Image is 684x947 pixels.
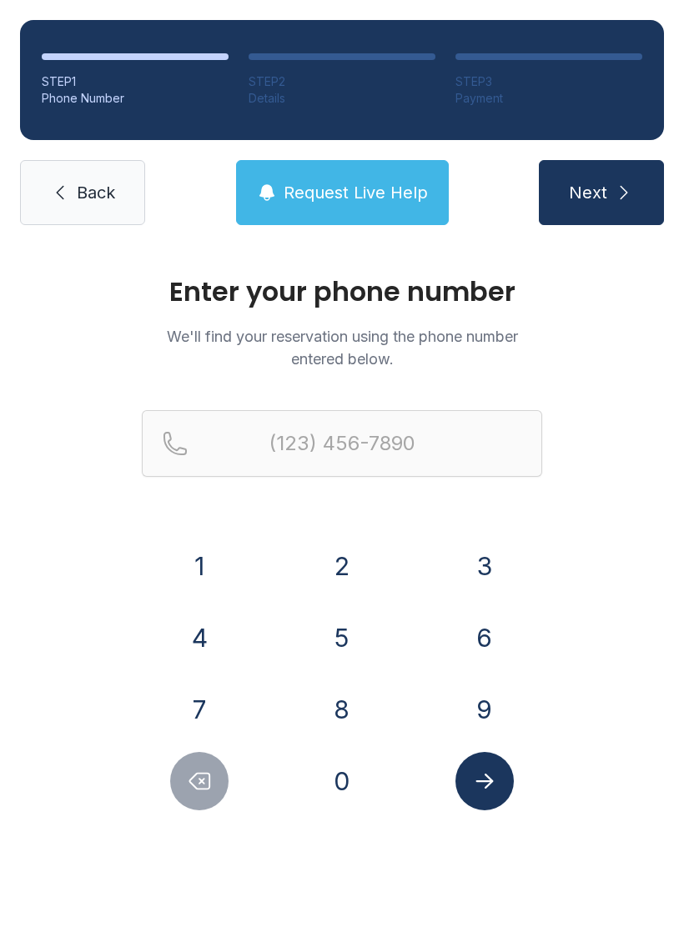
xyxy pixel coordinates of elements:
[77,181,115,204] span: Back
[455,90,642,107] div: Payment
[569,181,607,204] span: Next
[249,73,435,90] div: STEP 2
[455,609,514,667] button: 6
[142,325,542,370] p: We'll find your reservation using the phone number entered below.
[313,680,371,739] button: 8
[42,73,229,90] div: STEP 1
[284,181,428,204] span: Request Live Help
[142,278,542,305] h1: Enter your phone number
[455,73,642,90] div: STEP 3
[170,537,229,595] button: 1
[455,752,514,810] button: Submit lookup form
[142,410,542,477] input: Reservation phone number
[170,680,229,739] button: 7
[455,537,514,595] button: 3
[170,609,229,667] button: 4
[313,609,371,667] button: 5
[170,752,229,810] button: Delete number
[455,680,514,739] button: 9
[249,90,435,107] div: Details
[42,90,229,107] div: Phone Number
[313,752,371,810] button: 0
[313,537,371,595] button: 2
